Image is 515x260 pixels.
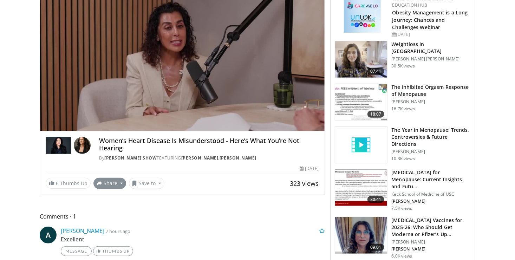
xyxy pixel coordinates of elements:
[40,212,325,221] span: Comments 1
[46,137,71,154] img: Dr. Gabrielle Lyon Show
[290,179,319,188] span: 323 views
[56,180,59,187] span: 6
[93,178,126,189] button: Share
[392,99,471,105] p: [PERSON_NAME]
[61,246,92,256] a: Message
[46,178,91,189] a: 6 Thumbs Up
[392,156,415,162] p: 10.3K views
[335,41,471,78] a: 07:41 Weightloss in [GEOGRAPHIC_DATA] [PERSON_NAME] [PERSON_NAME] 30.5K views
[335,126,471,164] a: The Year in Menopause: Trends, Controversies & Future Directions [PERSON_NAME] 10.3K views
[392,199,471,204] p: [PERSON_NAME]
[335,217,387,254] img: 4e370bb1-17f0-4657-a42f-9b995da70d2f.png.150x105_q85_crop-smart_upscale.png
[392,106,415,112] p: 16.7K views
[335,217,471,259] a: 09:01 [MEDICAL_DATA] Vaccines for 2025-26: Who Should Get Moderna or Pfizer’s Up… [PERSON_NAME] [...
[392,239,471,245] p: [PERSON_NAME]
[61,227,104,235] a: [PERSON_NAME]
[367,244,384,251] span: 09:01
[392,149,471,155] p: [PERSON_NAME]
[129,178,165,189] button: Save to
[93,246,133,256] a: Thumbs Up
[335,169,387,206] img: 47271b8a-94f4-49c8-b914-2a3d3af03a9e.150x105_q85_crop-smart_upscale.jpg
[335,41,387,78] img: 9983fed1-7565-45be-8934-aef1103ce6e2.150x105_q85_crop-smart_upscale.jpg
[392,31,469,38] div: [DATE]
[61,235,325,243] p: Excellent
[335,84,471,121] a: 18:07 The Inhibited Orgasm Response of Menopause [PERSON_NAME] 16.7K views
[335,169,471,211] a: 30:41 [MEDICAL_DATA] for Menopause: Current Insights and Futu… Keck School of Medicine of USC [PE...
[392,63,415,69] p: 30.5K views
[367,111,384,118] span: 18:07
[392,126,471,148] h3: The Year in Menopause: Trends, Controversies & Future Directions
[392,169,471,190] h3: [MEDICAL_DATA] for Menopause: Current Insights and Futu…
[392,217,471,238] h3: [MEDICAL_DATA] Vaccines for 2025-26: Who Should Get Moderna or Pfizer’s Up…
[104,155,157,161] a: [PERSON_NAME] Show
[40,227,57,243] a: A
[392,41,471,55] h3: Weightloss in [GEOGRAPHIC_DATA]
[367,196,384,203] span: 30:41
[220,155,257,161] a: [PERSON_NAME]
[392,84,471,98] h3: The Inhibited Orgasm Response of Menopause
[99,137,319,152] h4: Women’s Heart Disease Is Misunderstood - Here’s What You’re Not Hearing
[392,56,471,62] p: [PERSON_NAME] [PERSON_NAME]
[181,155,219,161] a: [PERSON_NAME]
[367,68,384,75] span: 07:41
[392,9,468,31] a: Obesity Management is a Long Journey: Chances and Challenges Webinar
[106,228,130,234] small: 7 hours ago
[335,127,387,163] img: video_placeholder_short.svg
[392,206,412,211] p: 7.5K views
[300,165,319,172] div: [DATE]
[99,155,319,161] div: By FEATURING ,
[74,137,91,154] img: Avatar
[392,253,412,259] p: 6.0K views
[392,191,471,197] p: Keck School of Medicine of USC
[335,84,387,121] img: 283c0f17-5e2d-42ba-a87c-168d447cdba4.150x105_q85_crop-smart_upscale.jpg
[392,246,471,252] p: [PERSON_NAME]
